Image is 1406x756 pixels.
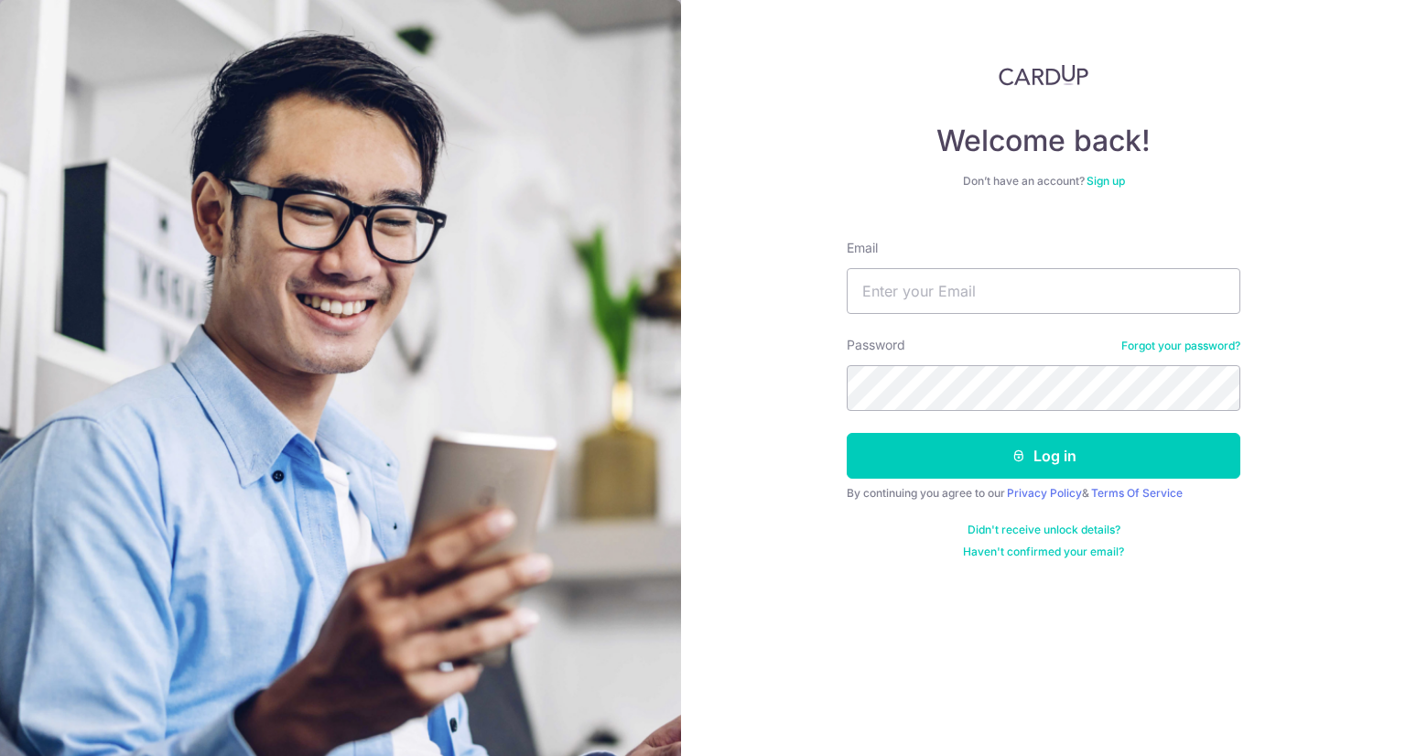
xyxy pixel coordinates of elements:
a: Terms Of Service [1091,486,1183,500]
a: Haven't confirmed your email? [963,545,1124,559]
a: Forgot your password? [1121,339,1240,353]
a: Privacy Policy [1007,486,1082,500]
label: Email [847,239,878,257]
a: Sign up [1087,174,1125,188]
div: Don’t have an account? [847,174,1240,189]
button: Log in [847,433,1240,479]
h4: Welcome back! [847,123,1240,159]
div: By continuing you agree to our & [847,486,1240,501]
img: CardUp Logo [999,64,1088,86]
label: Password [847,336,905,354]
input: Enter your Email [847,268,1240,314]
a: Didn't receive unlock details? [968,523,1120,537]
